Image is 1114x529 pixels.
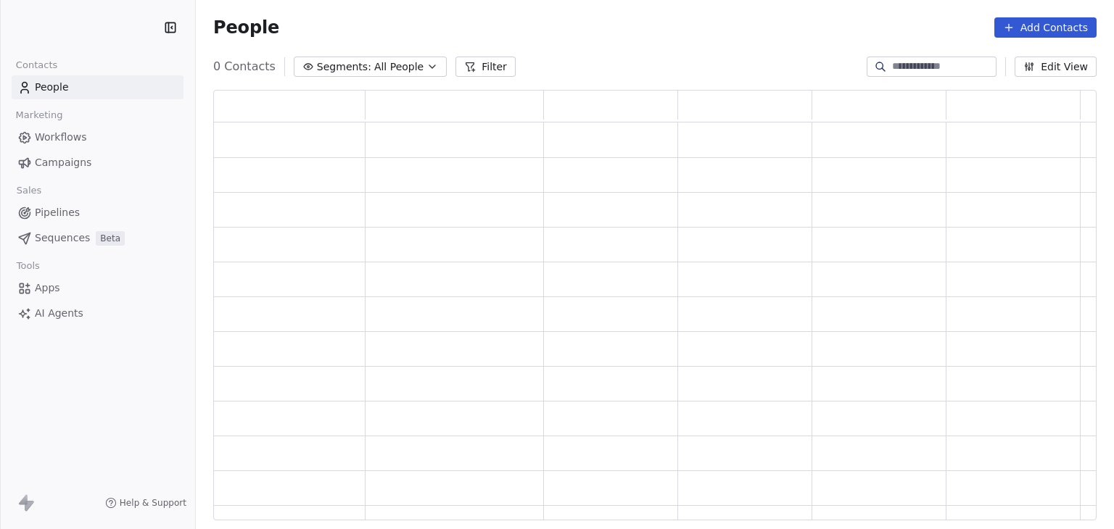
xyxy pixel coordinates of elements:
button: Add Contacts [994,17,1097,38]
a: Help & Support [105,497,186,509]
span: AI Agents [35,306,83,321]
a: SequencesBeta [12,226,183,250]
span: Sequences [35,230,90,246]
a: Campaigns [12,151,183,175]
span: People [213,17,279,38]
span: Beta [96,231,125,246]
span: Sales [10,180,48,201]
span: People [35,80,69,95]
span: Tools [10,255,46,277]
a: People [12,75,183,99]
span: 0 Contacts [213,58,276,75]
span: Segments: [317,59,371,75]
a: Apps [12,276,183,300]
span: All People [374,59,424,75]
span: Workflows [35,130,87,145]
a: Pipelines [12,201,183,225]
a: Workflows [12,125,183,149]
span: Campaigns [35,155,91,170]
span: Contacts [9,54,64,76]
span: Marketing [9,104,69,126]
span: Pipelines [35,205,80,220]
span: Help & Support [120,497,186,509]
button: Edit View [1015,57,1097,77]
button: Filter [455,57,516,77]
a: AI Agents [12,301,183,325]
span: Apps [35,280,60,296]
